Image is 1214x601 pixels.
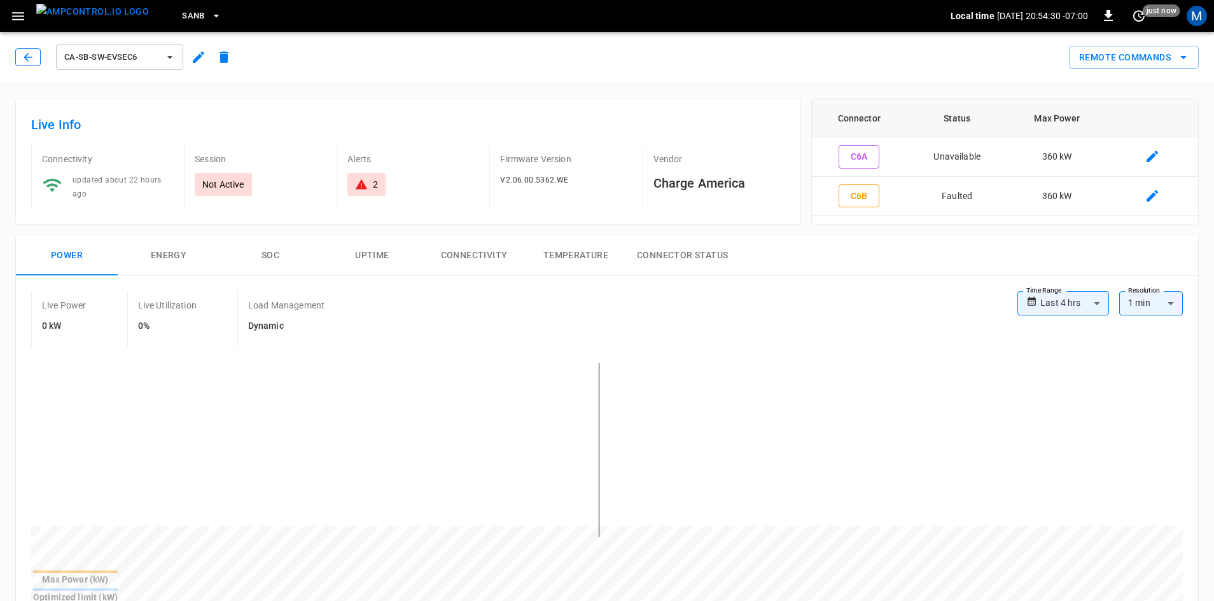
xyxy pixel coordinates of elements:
h6: Charge America [653,173,785,193]
div: 1 min [1119,291,1183,315]
div: Last 4 hrs [1040,291,1109,315]
th: Status [907,99,1008,137]
h6: Live Info [31,114,785,135]
div: 2 [373,178,378,191]
button: C6B [839,184,879,208]
p: Alerts [347,153,479,165]
button: ca-sb-sw-evseC6 [56,45,183,70]
button: set refresh interval [1129,6,1149,26]
div: profile-icon [1187,6,1207,26]
p: Connectivity [42,153,174,165]
span: just now [1143,4,1180,17]
p: Live Power [42,299,87,312]
td: 360 kW [1008,177,1106,216]
p: Vendor [653,153,785,165]
th: Max Power [1008,99,1106,137]
button: Temperature [525,235,627,276]
h6: Dynamic [248,319,324,333]
p: Session [195,153,326,165]
div: remote commands options [1069,46,1199,69]
td: Faulted [907,177,1008,216]
p: Load Management [248,299,324,312]
span: SanB [182,9,205,24]
button: SanB [177,4,227,29]
h6: 0 kW [42,319,87,333]
button: Power [16,235,118,276]
button: Uptime [321,235,423,276]
p: Local time [951,10,994,22]
table: connector table [812,99,1198,216]
label: Time Range [1026,286,1062,296]
button: Connectivity [423,235,525,276]
th: Connector [812,99,907,137]
button: Connector Status [627,235,738,276]
img: ampcontrol.io logo [36,4,149,20]
p: Firmware Version [500,153,632,165]
td: Unavailable [907,137,1008,177]
p: Not Active [202,178,244,191]
button: Remote Commands [1069,46,1199,69]
button: C6A [839,145,879,169]
button: SOC [220,235,321,276]
span: ca-sb-sw-evseC6 [64,50,158,65]
p: [DATE] 20:54:30 -07:00 [997,10,1088,22]
td: 360 kW [1008,137,1106,177]
span: updated about 22 hours ago [73,176,162,198]
button: Energy [118,235,220,276]
p: Live Utilization [138,299,197,312]
h6: 0% [138,319,197,333]
span: V2.06.00.5362.WE [500,176,568,184]
label: Resolution [1128,286,1160,296]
